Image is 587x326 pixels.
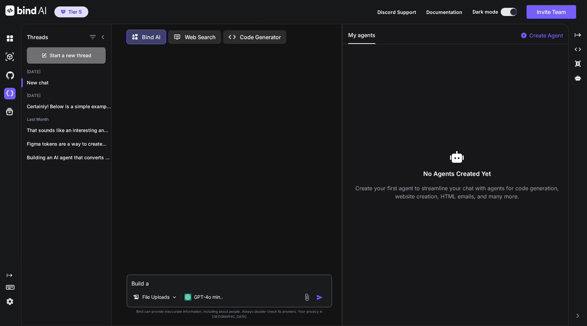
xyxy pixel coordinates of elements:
[4,69,16,81] img: githubDark
[240,33,281,41] p: Code Generator
[126,309,332,319] p: Bind can provide inaccurate information, including about people. Always double-check its answers....
[4,33,16,44] img: darkChat
[4,88,16,99] img: cloudideIcon
[68,9,82,15] span: Tier 5
[61,10,66,14] img: premium
[348,169,566,179] h3: No Agents Created Yet
[54,6,88,17] button: premiumTier 5
[426,9,462,15] span: Documentation
[27,79,111,86] p: New chat
[4,51,16,63] img: darkAi-studio
[4,296,16,307] img: settings
[377,9,416,16] button: Discord Support
[50,52,91,59] span: Start a new thread
[21,93,111,98] h2: [DATE]
[5,5,46,16] img: Bind AI
[527,5,576,19] button: Invite Team
[348,31,375,44] button: My agents
[185,33,216,41] p: Web Search
[142,33,160,41] p: Bind AI
[426,9,462,16] button: Documentation
[27,33,48,41] h1: Threads
[303,293,311,301] img: attachment
[27,103,111,110] p: Certainly! Below is a simple example of...
[127,275,331,288] textarea: Build a
[316,294,323,301] img: icon
[27,141,111,147] p: Figma tokens are a way to create...
[21,117,111,122] h2: Last Month
[27,154,111,161] p: Building an AI agent that converts Figma...
[473,9,498,15] span: Dark mode
[348,184,566,200] p: Create your first agent to streamline your chat with agents for code generation, website creation...
[529,31,563,39] p: Create Agent
[377,9,416,15] span: Discord Support
[142,294,170,300] p: File Uploads
[194,294,223,300] p: GPT-4o min..
[172,294,177,300] img: Pick Models
[21,69,111,75] h2: [DATE]
[27,127,111,134] p: That sounds like an interesting and valuable...
[184,294,191,300] img: GPT-4o mini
